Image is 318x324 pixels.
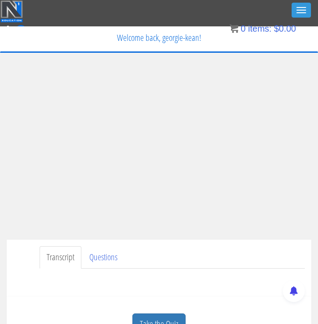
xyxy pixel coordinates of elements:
[248,24,271,33] span: items:
[241,24,245,33] span: 0
[0,27,318,49] p: Welcome back, georgie-kean!
[40,246,81,269] a: Transcript
[230,24,296,33] a: 0 items: $0.00
[274,24,279,33] span: $
[7,23,26,35] a: 0
[82,246,124,269] a: Questions
[230,24,238,33] img: icon11.png
[0,0,23,22] img: n1-education
[274,24,296,33] bdi: 0.00
[15,25,26,36] span: 0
